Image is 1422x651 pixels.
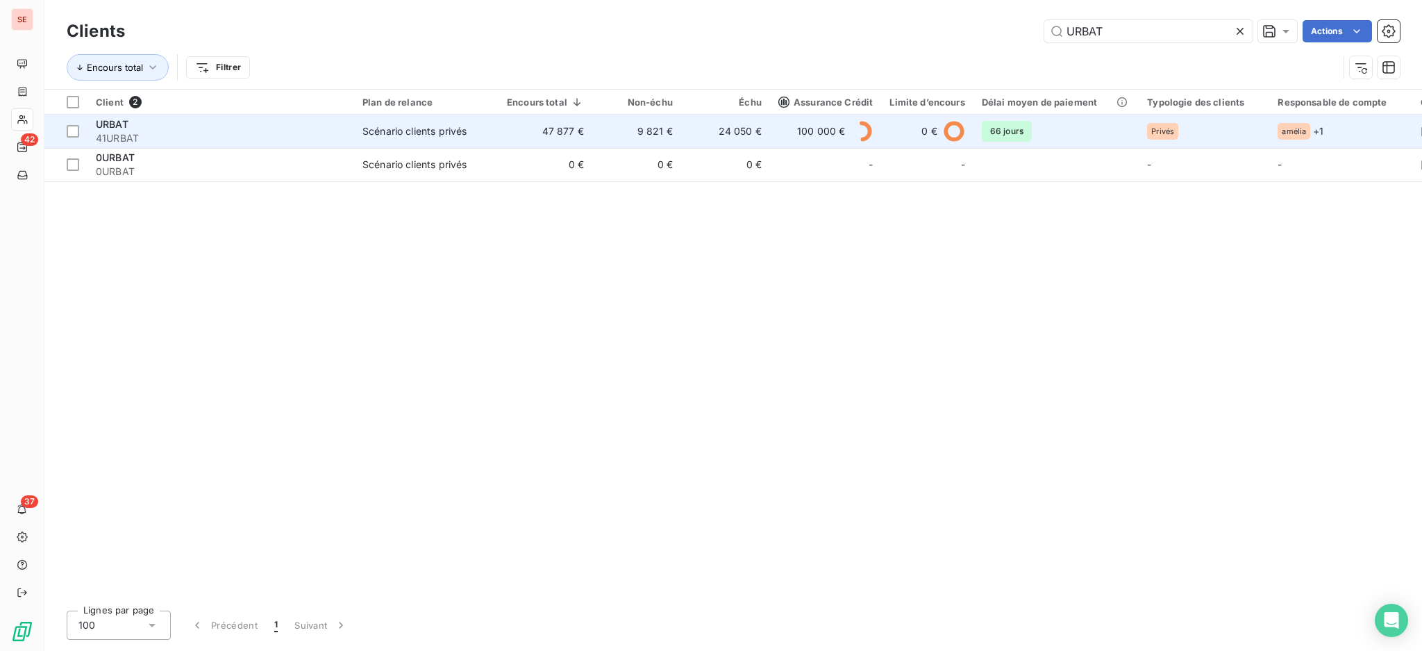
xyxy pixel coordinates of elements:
[362,124,467,138] div: Scénario clients privés
[921,124,937,138] span: 0 €
[1147,158,1151,170] span: -
[982,121,1032,142] span: 66 jours
[362,97,490,108] div: Plan de relance
[266,611,286,640] button: 1
[1147,97,1261,108] div: Typologie des clients
[129,96,142,108] span: 2
[186,56,250,79] button: Filtrer
[1278,158,1282,170] span: -
[1044,20,1253,42] input: Rechercher
[681,148,770,181] td: 0 €
[1313,124,1323,138] span: + 1
[78,618,95,632] span: 100
[286,611,356,640] button: Suivant
[96,165,346,179] span: 0URBAT
[96,151,135,163] span: 0URBAT
[507,97,584,108] div: Encours total
[182,611,266,640] button: Précédent
[1303,20,1372,42] button: Actions
[11,620,33,643] img: Logo LeanPay
[21,133,38,146] span: 42
[1278,97,1403,108] div: Responsable de compte
[889,97,964,108] div: Limite d’encours
[1375,604,1408,637] div: Open Intercom Messenger
[797,124,845,138] span: 100 000 €
[499,115,592,148] td: 47 877 €
[1282,127,1306,135] span: amélia
[869,158,873,172] span: -
[96,118,128,130] span: URBAT
[87,62,143,73] span: Encours total
[982,97,1130,108] div: Délai moyen de paiement
[67,19,125,44] h3: Clients
[67,54,169,81] button: Encours total
[499,148,592,181] td: 0 €
[961,158,965,172] span: -
[1151,127,1174,135] span: Privés
[96,97,124,108] span: Client
[592,115,681,148] td: 9 821 €
[681,115,770,148] td: 24 050 €
[689,97,762,108] div: Échu
[21,495,38,508] span: 37
[592,148,681,181] td: 0 €
[11,8,33,31] div: SE
[274,618,278,632] span: 1
[362,158,467,172] div: Scénario clients privés
[778,97,873,108] span: Assurance Crédit
[96,131,346,145] span: 41URBAT
[601,97,673,108] div: Non-échu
